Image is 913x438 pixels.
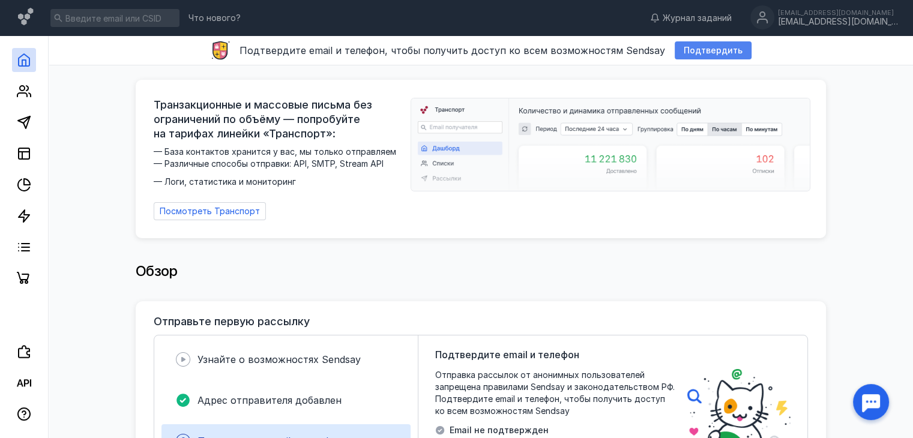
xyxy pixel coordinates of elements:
[154,316,310,328] h3: Отправьте первую рассылку
[778,17,898,27] div: [EMAIL_ADDRESS][DOMAIN_NAME]
[197,353,361,365] span: Узнайте о возможностях Sendsay
[136,262,178,280] span: Обзор
[663,12,732,24] span: Журнал заданий
[450,424,591,436] span: Email не подтвержден
[50,9,179,27] input: Введите email или CSID
[435,369,675,417] span: Отправка рассылок от анонимных пользователей запрещена правилами Sendsay и законодательством РФ. ...
[644,12,738,24] a: Журнал заданий
[778,9,898,16] div: [EMAIL_ADDRESS][DOMAIN_NAME]
[154,202,266,220] a: Посмотреть Транспорт
[675,41,752,59] button: Подтвердить
[160,206,260,217] span: Посмотреть Транспорт
[154,98,403,141] span: Транзакционные и массовые письма без ограничений по объёму — попробуйте на тарифах линейки «Транс...
[240,44,665,56] span: Подтвердите email и телефон, чтобы получить доступ ко всем возможностям Sendsay
[154,146,403,188] span: — База контактов хранится у вас, мы только отправляем — Различные способы отправки: API, SMTP, St...
[188,14,241,22] span: Что нового?
[684,46,743,56] span: Подтвердить
[197,394,342,406] span: Адрес отправителя добавлен
[182,14,247,22] a: Что нового?
[435,347,579,362] span: Подтвердите email и телефон
[411,98,810,191] img: dashboard-transport-banner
